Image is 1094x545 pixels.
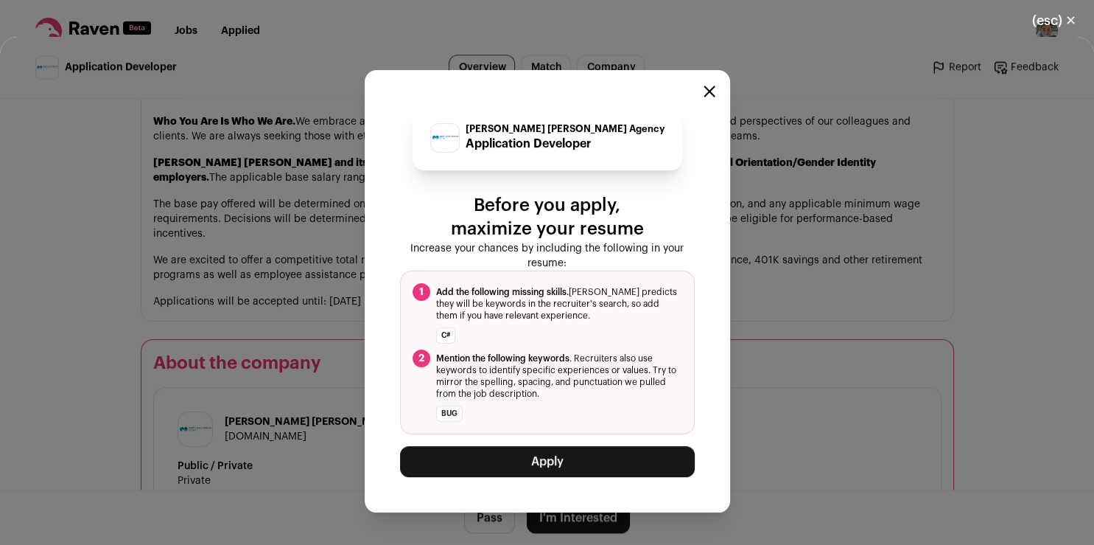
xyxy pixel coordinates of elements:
[436,288,569,296] span: Add the following missing skills.
[436,286,682,322] span: [PERSON_NAME] predicts they will be keywords in the recruiter's search, so add them if you have r...
[436,327,455,344] li: C#
[436,406,463,422] li: bug
[413,350,430,367] span: 2
[466,123,665,135] p: [PERSON_NAME] [PERSON_NAME] Agency
[400,194,695,241] p: Before you apply, maximize your resume
[413,283,430,301] span: 1
[400,241,695,271] p: Increase your chances by including the following in your resume:
[466,135,665,153] p: Application Developer
[400,446,695,477] button: Apply
[1014,4,1094,37] button: Close modal
[436,354,569,363] span: Mention the following keywords
[704,86,715,97] button: Close modal
[431,134,459,140] img: 1623a5b83b5b5399b5e8829662e0a520bb9c3e53523187930d6a89d4ef820751.jpg
[436,353,682,400] span: . Recruiters also use keywords to identify specific experiences or values. Try to mirror the spel...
